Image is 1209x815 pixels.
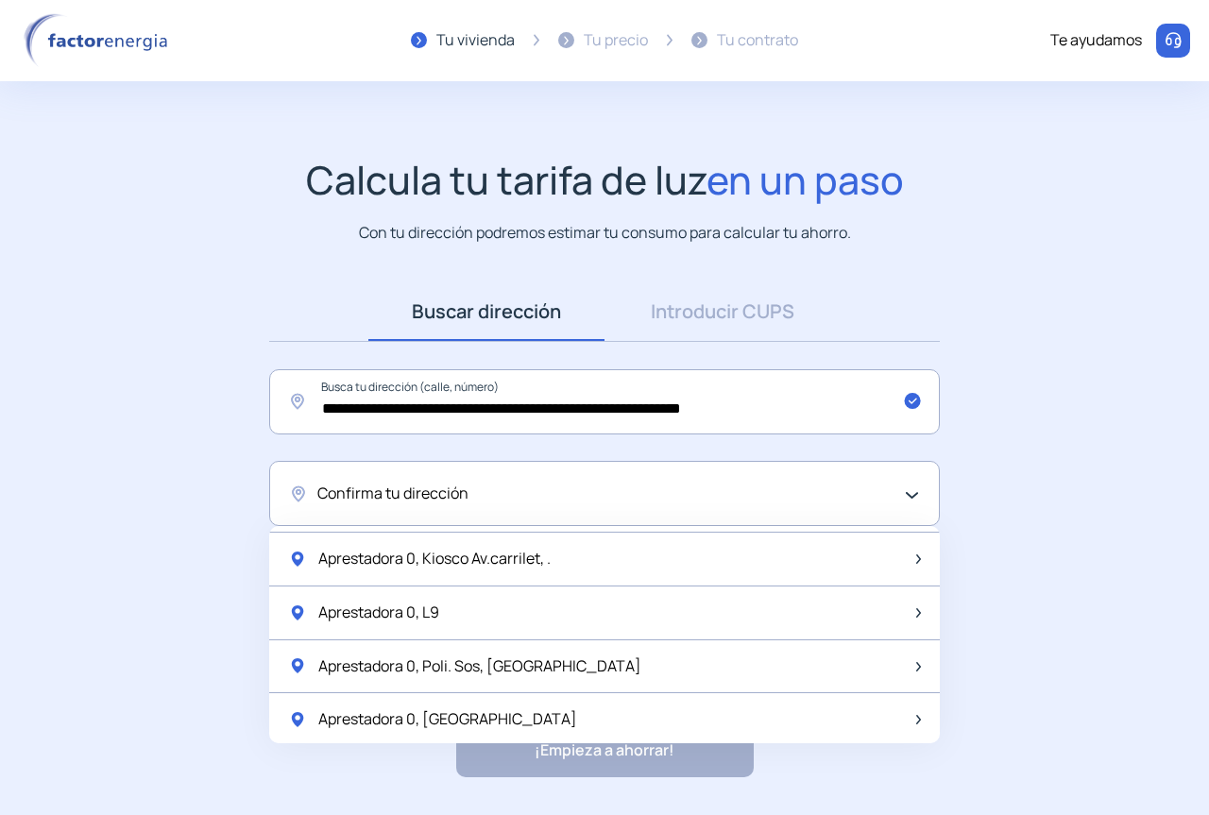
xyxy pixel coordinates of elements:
[1050,28,1142,53] div: Te ayudamos
[604,282,841,341] a: Introducir CUPS
[288,710,307,729] img: location-pin-green.svg
[288,656,307,675] img: location-pin-green.svg
[306,157,904,203] h1: Calcula tu tarifa de luz
[916,554,921,564] img: arrow-next-item.svg
[318,601,439,625] span: Aprestadora 0, L9
[584,28,648,53] div: Tu precio
[717,28,798,53] div: Tu contrato
[318,547,551,571] span: Aprestadora 0, Kiosco Av.carrilet, .
[916,715,921,724] img: arrow-next-item.svg
[359,221,851,245] p: Con tu dirección podremos estimar tu consumo para calcular tu ahorro.
[318,707,577,732] span: Aprestadora 0, [GEOGRAPHIC_DATA]
[368,282,604,341] a: Buscar dirección
[288,550,307,569] img: location-pin-green.svg
[19,13,179,68] img: logo factor
[916,608,921,618] img: arrow-next-item.svg
[707,153,904,206] span: en un paso
[436,28,515,53] div: Tu vivienda
[916,662,921,671] img: arrow-next-item.svg
[318,654,641,679] span: Aprestadora 0, Poli. Sos, [GEOGRAPHIC_DATA]
[1164,31,1183,50] img: llamar
[317,482,468,506] span: Confirma tu dirección
[288,603,307,622] img: location-pin-green.svg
